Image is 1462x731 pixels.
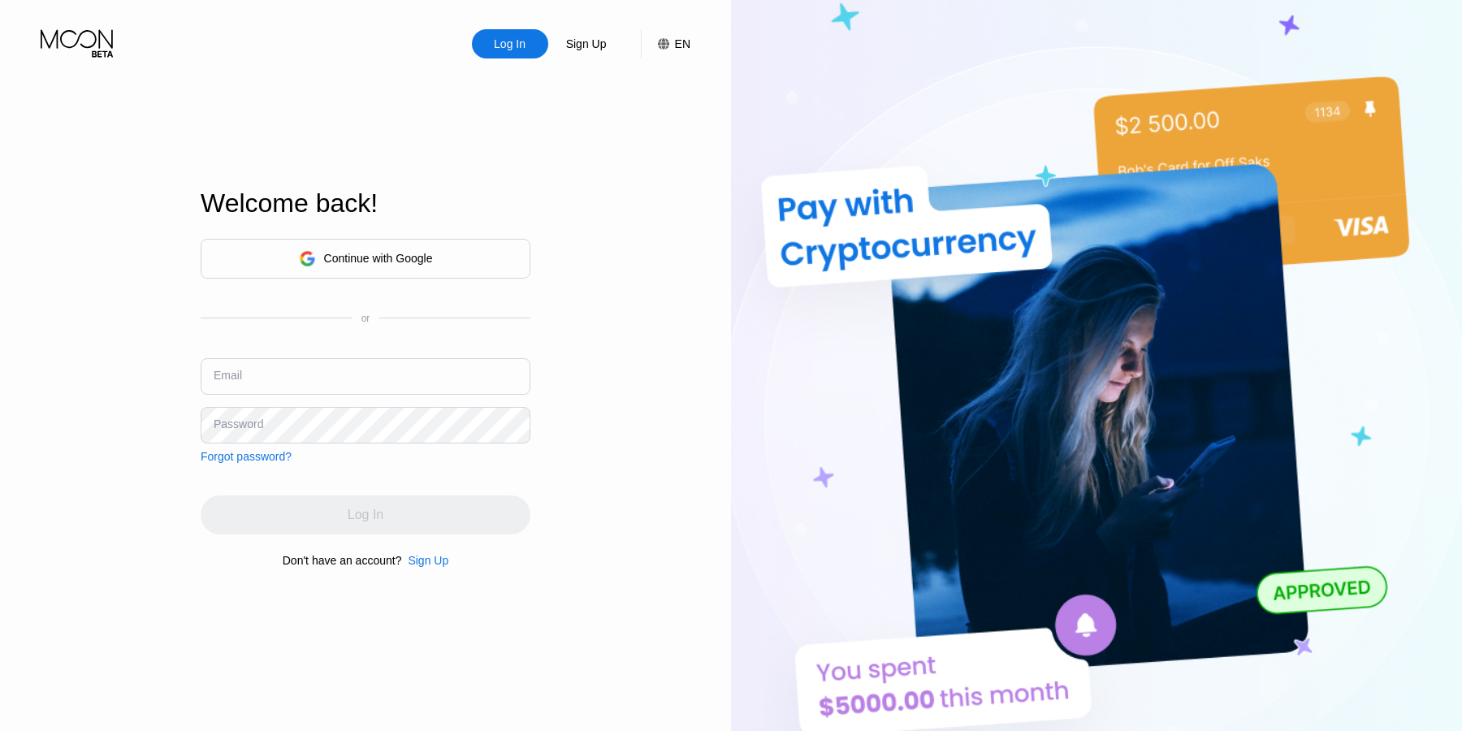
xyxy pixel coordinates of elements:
[201,450,292,463] div: Forgot password?
[201,239,530,279] div: Continue with Google
[492,36,527,52] div: Log In
[564,36,608,52] div: Sign Up
[401,554,448,567] div: Sign Up
[641,29,690,58] div: EN
[472,29,548,58] div: Log In
[548,29,625,58] div: Sign Up
[283,554,402,567] div: Don't have an account?
[361,313,370,324] div: or
[675,37,690,50] div: EN
[324,252,433,265] div: Continue with Google
[201,188,530,218] div: Welcome back!
[214,369,242,382] div: Email
[408,554,448,567] div: Sign Up
[214,417,263,430] div: Password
